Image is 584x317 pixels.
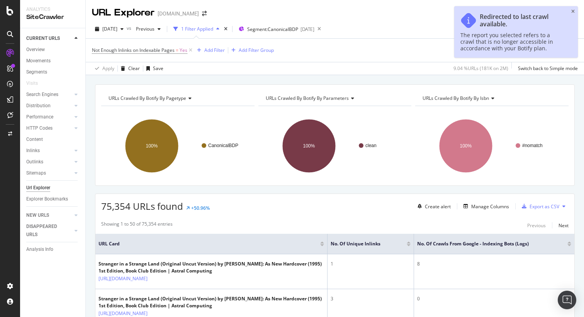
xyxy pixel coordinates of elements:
[26,211,49,219] div: NEW URLS
[118,62,140,75] button: Clear
[522,143,543,148] text: #nomatch
[559,221,569,230] button: Next
[26,245,53,254] div: Analysis Info
[98,295,324,309] div: Stranger in a Strange Land (Original Uncut Version) by [PERSON_NAME]: As New Hardcover (1995) 1st...
[26,184,80,192] a: Url Explorer
[26,135,43,144] div: Content
[98,240,318,247] span: URL Card
[26,124,72,132] a: HTTP Codes
[266,95,349,101] span: URLs Crawled By Botify By parameters
[518,65,578,72] div: Switch back to Simple mode
[176,47,178,53] span: =
[26,46,45,54] div: Overview
[26,102,51,110] div: Distribution
[559,222,569,229] div: Next
[180,45,187,56] span: Yes
[181,26,213,32] div: 1 Filter Applied
[26,113,53,121] div: Performance
[92,23,127,35] button: [DATE]
[127,25,133,31] span: vs
[365,143,377,148] text: clean
[571,9,575,14] div: close toast
[98,275,148,283] a: [URL][DOMAIN_NAME]
[236,23,314,35] button: Segment:CanonicalBDP[DATE]
[202,11,207,16] div: arrow-right-arrow-left
[425,203,451,210] div: Create alert
[102,26,117,32] span: 2025 Sep. 15th
[170,23,222,35] button: 1 Filter Applied
[519,200,559,212] button: Export as CSV
[26,147,72,155] a: Inlinks
[26,57,80,65] a: Movements
[26,68,47,76] div: Segments
[26,169,72,177] a: Sitemaps
[26,113,72,121] a: Performance
[417,295,571,302] div: 0
[128,65,140,72] div: Clear
[102,65,114,72] div: Apply
[26,195,80,203] a: Explorer Bookmarks
[414,200,451,212] button: Create alert
[247,26,298,33] span: Segment: CanonicalBDP
[480,13,564,28] div: Redirected to last crawl available.
[208,143,238,148] text: CanonicalBDP
[101,200,183,212] span: 75,354 URLs found
[26,158,72,166] a: Outlinks
[26,223,72,239] a: DISAPPEARED URLS
[527,221,546,230] button: Previous
[471,203,509,210] div: Manage Columns
[264,92,405,105] h4: URLs Crawled By Botify By parameters
[26,6,79,13] div: Analytics
[527,222,546,229] div: Previous
[191,205,210,211] div: +50.96%
[133,26,154,32] span: Previous
[109,95,186,101] span: URLs Crawled By Botify By pagetype
[133,23,164,35] button: Previous
[222,25,229,33] div: times
[421,92,562,105] h4: URLs Crawled By Botify By isbn
[26,34,72,43] a: CURRENT URLS
[26,79,46,87] a: Visits
[26,13,79,22] div: SiteCrawler
[26,184,50,192] div: Url Explorer
[228,46,274,55] button: Add Filter Group
[460,202,509,211] button: Manage Columns
[331,240,395,247] span: No. of Unique Inlinks
[26,79,38,87] div: Visits
[558,291,576,309] div: Open Intercom Messenger
[453,65,508,72] div: 9.04 % URLs ( 181K on 2M )
[239,47,274,53] div: Add Filter Group
[153,65,163,72] div: Save
[26,169,46,177] div: Sitemaps
[26,124,53,132] div: HTTP Codes
[107,92,248,105] h4: URLs Crawled By Botify By pagetype
[515,62,578,75] button: Switch back to Simple mode
[331,295,411,302] div: 3
[92,6,154,19] div: URL Explorer
[92,47,175,53] span: Not Enough Inlinks on Indexable Pages
[26,68,80,76] a: Segments
[26,91,58,99] div: Search Engines
[26,211,72,219] a: NEW URLS
[331,260,411,267] div: 1
[26,57,51,65] div: Movements
[300,26,314,33] div: [DATE]
[143,62,163,75] button: Save
[101,221,173,230] div: Showing 1 to 50 of 75,354 entries
[417,260,571,267] div: 8
[92,62,114,75] button: Apply
[194,46,225,55] button: Add Filter
[460,143,472,149] text: 100%
[204,47,225,53] div: Add Filter
[26,223,65,239] div: DISAPPEARED URLS
[26,245,80,254] a: Analysis Info
[26,91,72,99] a: Search Engines
[26,147,40,155] div: Inlinks
[98,260,324,274] div: Stranger in a Strange Land (Original Uncut Version) by [PERSON_NAME]: As New Hardcover (1995) 1st...
[417,240,556,247] span: No. of Crawls from Google - Indexing Bots (Logs)
[158,10,199,17] div: [DOMAIN_NAME]
[101,112,255,180] svg: A chart.
[415,112,569,180] svg: A chart.
[258,112,412,180] svg: A chart.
